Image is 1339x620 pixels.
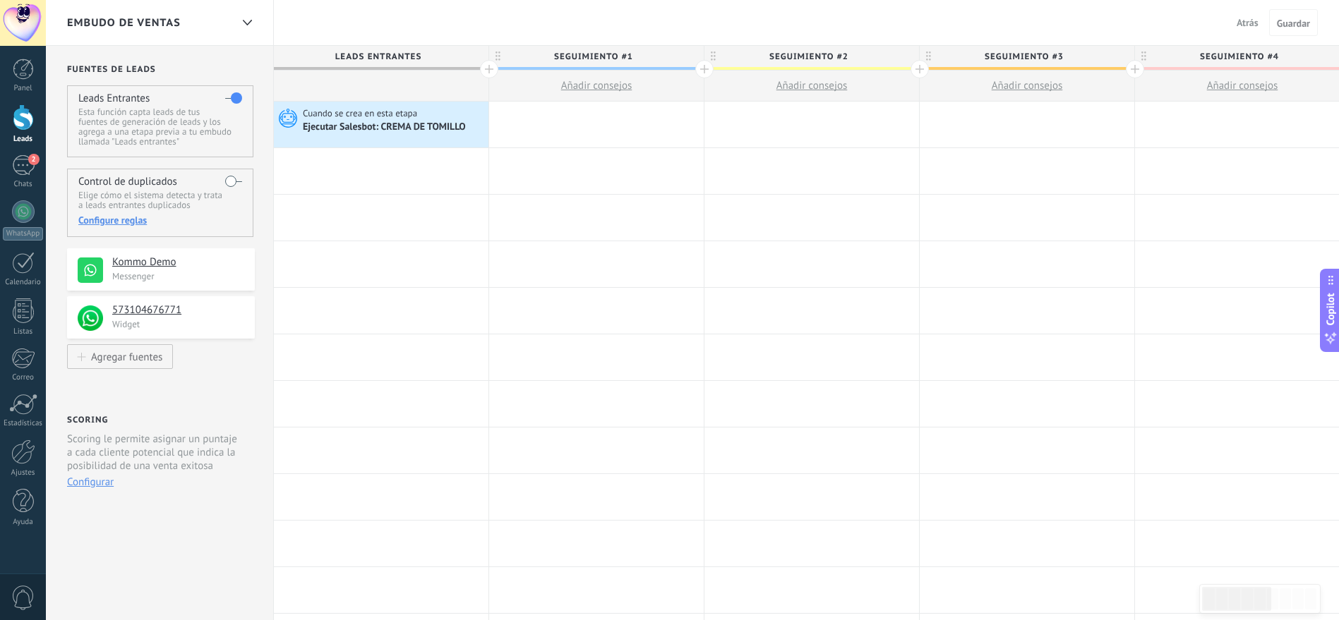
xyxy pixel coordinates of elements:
[1269,9,1318,36] button: Guardar
[78,214,241,226] div: Configure reglas
[1237,16,1259,29] span: Atrás
[112,303,244,317] h4: 573104676771
[78,175,177,188] h4: Control de duplicados
[1207,79,1278,92] span: Añadir consejos
[67,415,108,425] h2: Scoring
[91,351,162,363] div: Agregar fuentes
[78,92,150,105] h4: Leads Entrantes
[112,255,244,269] h4: Kommo Demo
[28,154,40,165] span: 2
[1231,12,1264,33] button: Atrás
[67,16,181,30] span: Embudo de ventas
[3,518,44,527] div: Ayuda
[3,227,43,241] div: WhatsApp
[3,419,44,428] div: Estadísticas
[67,475,114,489] button: Configurar
[78,107,241,147] p: Esta función capta leads de tus fuentes de generación de leads y los agrega a una etapa previa a ...
[489,46,697,68] span: seguimiento #1
[3,373,44,382] div: Correo
[776,79,848,92] span: Añadir consejos
[704,71,919,101] button: Añadir consejos
[235,9,259,37] div: Embudo de ventas
[920,46,1127,68] span: seguimiento #3
[67,64,255,75] h2: Fuentes de leads
[67,432,243,473] p: Scoring le permite asignar un puntaje a cada cliente potencial que indica la posibilidad de una v...
[704,46,919,67] div: seguimiento #2
[920,46,1134,67] div: seguimiento #3
[3,135,44,144] div: Leads
[704,46,912,68] span: seguimiento #2
[112,318,246,330] p: Widget
[274,46,481,68] span: Leads Entrantes
[920,71,1134,101] button: Añadir consejos
[78,190,241,210] p: Elige cómo el sistema detecta y trata a leads entrantes duplicados
[1277,18,1310,28] span: Guardar
[1323,293,1338,325] span: Copilot
[112,270,246,282] p: Messenger
[274,46,488,67] div: Leads Entrantes
[3,180,44,189] div: Chats
[303,121,468,134] div: Ejecutar Salesbot: CREMA DE TOMILLO
[3,468,44,478] div: Ajustes
[992,79,1063,92] span: Añadir consejos
[489,71,704,101] button: Añadir consejos
[3,278,44,287] div: Calendario
[303,107,419,120] span: Cuando se crea en esta etapa
[3,327,44,336] div: Listas
[78,305,103,331] img: logo_min.png
[3,84,44,93] div: Panel
[489,46,704,67] div: seguimiento #1
[67,344,173,369] button: Agregar fuentes
[561,79,632,92] span: Añadir consejos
